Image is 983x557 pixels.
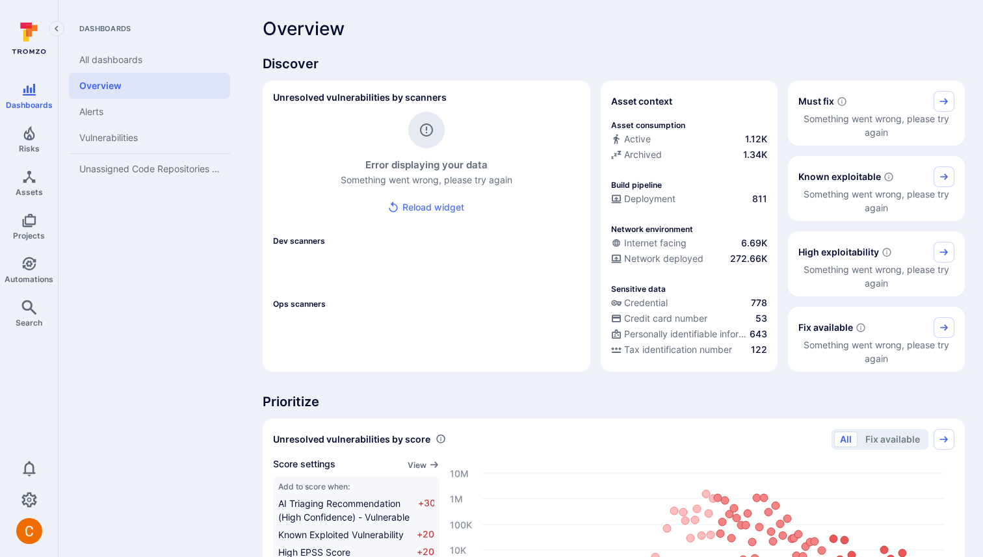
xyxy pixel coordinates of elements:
[611,180,662,190] p: Build pipeline
[69,23,230,34] span: Dashboards
[611,328,767,343] div: Evidence indicative of processing personally identifiable information
[611,148,662,161] div: Archived
[611,296,767,309] a: Credential778
[611,224,693,234] p: Network environment
[450,544,466,555] text: 10K
[408,460,439,470] button: View
[69,125,230,151] a: Vulnerabilities
[798,95,834,108] span: Must fix
[16,518,42,544] div: Camilo Rivera
[611,312,767,328] div: Evidence indicative of processing credit card numbers
[611,343,732,356] div: Tax identification number
[837,96,847,107] svg: Risk score >=40 , missed SLA
[69,99,230,125] a: Alerts
[278,498,410,523] span: AI Triaging Recommendation (High Confidence) - Vulnerable
[365,158,488,173] h4: Error displaying your data
[450,493,463,504] text: 1M
[798,246,879,259] span: High exploitability
[418,497,434,524] span: +30
[741,237,767,250] span: 6.69K
[450,467,469,478] text: 10M
[16,518,42,544] img: ACg8ocJuq_DPPTkXyD9OlTnVLvDrpObecjcADscmEHLMiTyEnTELew=s96-c
[611,284,666,294] p: Sensitive data
[798,187,954,214] p: Something went wrong, please try again
[611,192,675,205] div: Deployment
[611,95,672,108] span: Asset context
[611,296,767,312] div: Evidence indicative of handling user or service credentials
[611,120,685,130] p: Asset consumption
[798,338,954,365] p: Something went wrong, please try again
[263,393,965,411] span: Prioritize
[856,322,866,333] svg: Vulnerabilities with fix available
[730,252,767,265] span: 272.66K
[13,231,45,240] span: Projects
[755,312,767,325] span: 53
[611,133,767,148] div: Commits seen in the last 180 days
[611,237,767,250] a: Internet facing6.69K
[52,23,61,34] i: Collapse navigation menu
[436,432,446,446] div: Number of vulnerabilities in status 'Open' 'Triaged' and 'In process' grouped by score
[745,133,767,146] span: 1.12K
[19,144,40,153] span: Risks
[788,156,965,221] div: Known exploitable
[69,73,230,99] a: Overview
[624,148,662,161] span: Archived
[263,18,345,39] span: Overview
[611,237,687,250] div: Internet facing
[450,519,472,530] text: 100K
[6,100,53,110] span: Dashboards
[743,148,767,161] span: 1.34K
[611,252,767,265] a: Network deployed272.66K
[341,173,512,187] p: Something went wrong, please try again
[611,133,767,146] a: Active1.12K
[834,432,858,447] button: All
[273,91,447,104] h2: Unresolved vulnerabilities by scanners
[611,237,767,252] div: Evidence that an asset is internet facing
[788,81,965,146] div: Must fix
[798,263,954,290] p: Something went wrong, please try again
[611,312,767,325] a: Credit card number53
[798,170,881,183] span: Known exploitable
[884,172,894,182] svg: Confirmed exploitable by KEV
[69,156,230,182] a: Unassigned Code Repositories Overview
[611,328,767,341] a: Personally identifiable information (PII)643
[263,55,965,73] span: Discover
[611,252,767,268] div: Evidence that the asset is packaged and deployed somewhere
[408,458,439,471] a: View
[624,133,651,146] span: Active
[79,163,220,175] span: Unassigned Code Repositories Overview
[278,529,404,540] span: Known Exploited Vulnerability
[273,458,335,471] span: Score settings
[751,343,767,356] span: 122
[882,247,892,257] svg: EPSS score ≥ 0.7
[16,318,42,328] span: Search
[624,296,668,309] span: Credential
[611,343,767,359] div: Evidence indicative of processing tax identification numbers
[751,296,767,309] span: 778
[273,236,580,246] span: Dev scanners
[5,274,53,284] span: Automations
[624,192,675,205] span: Deployment
[611,148,767,161] a: Archived1.34K
[611,148,767,164] div: Code repository is archived
[273,433,430,446] span: Unresolved vulnerabilities by score
[788,231,965,296] div: High exploitability
[611,133,651,146] div: Active
[611,192,767,205] a: Deployment811
[278,482,434,491] span: Add to score when:
[69,47,230,73] a: All dashboards
[611,192,767,208] div: Configured deployment pipeline
[624,237,687,250] span: Internet facing
[624,312,707,325] span: Credit card number
[798,321,853,334] span: Fix available
[611,343,767,356] a: Tax identification number122
[611,252,703,265] div: Network deployed
[798,112,954,139] p: Something went wrong, please try again
[382,196,472,220] button: reload
[273,299,580,309] span: Ops scanners
[417,528,434,541] span: +20
[16,187,43,197] span: Assets
[788,307,965,372] div: Fix available
[49,21,64,36] button: Collapse navigation menu
[611,296,668,309] div: Credential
